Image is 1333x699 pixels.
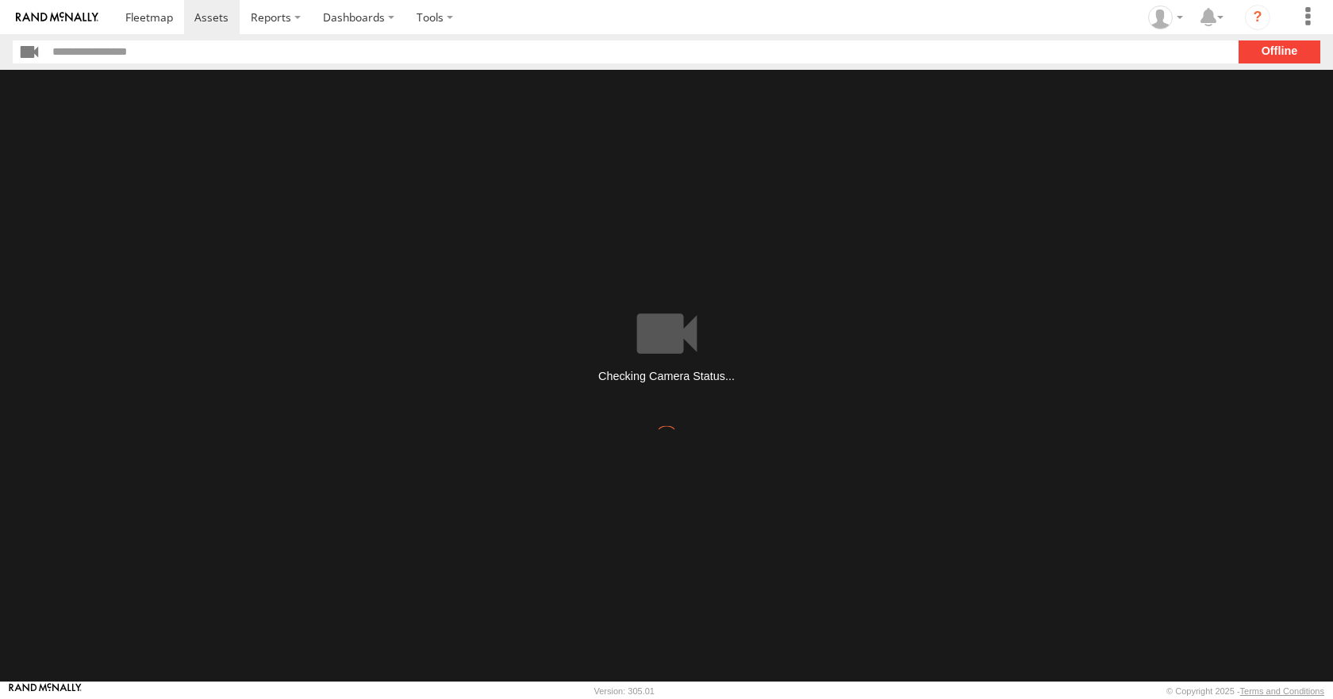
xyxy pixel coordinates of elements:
i: ? [1245,5,1270,30]
a: Terms and Conditions [1240,686,1324,696]
div: Version: 305.01 [594,686,655,696]
div: Aaron Kuchrawy [1143,6,1189,29]
img: rand-logo.svg [16,12,98,23]
div: © Copyright 2025 - [1166,686,1324,696]
a: Visit our Website [9,683,82,699]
